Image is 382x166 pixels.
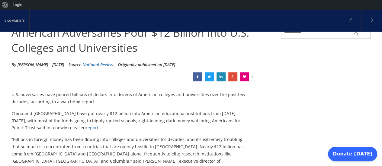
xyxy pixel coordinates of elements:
[68,60,114,69] div: Source:
[52,60,64,69] li: [DATE]
[11,91,251,105] p: U.S. adversaries have poured billions of dollars into dozens of American colleges and universitie...
[11,110,251,131] p: China and [GEOGRAPHIC_DATA] have put nearly $12 billion into American educational institutions fr...
[251,72,252,81] span: 0
[205,72,214,81] a: American Adversaries Pour $12 Billion Into U.S. Colleges and Universities
[86,125,98,130] a: report
[193,72,202,81] a: American Adversaries Pour $12 Billion Into U.S. Colleges and Universities
[11,60,48,69] li: By [PERSON_NAME]
[82,62,114,67] a: National Review
[217,72,226,81] a: American Adversaries Pour $12 Billion Into U.S. Colleges and Universities
[11,25,249,55] span: American Adversaries Pour $12 Billion Into U.S. Colleges and Universities
[228,72,237,81] a: American Adversaries Pour $12 Billion Into U.S. Colleges and Universities
[118,60,175,69] li: Originally published on [DATE]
